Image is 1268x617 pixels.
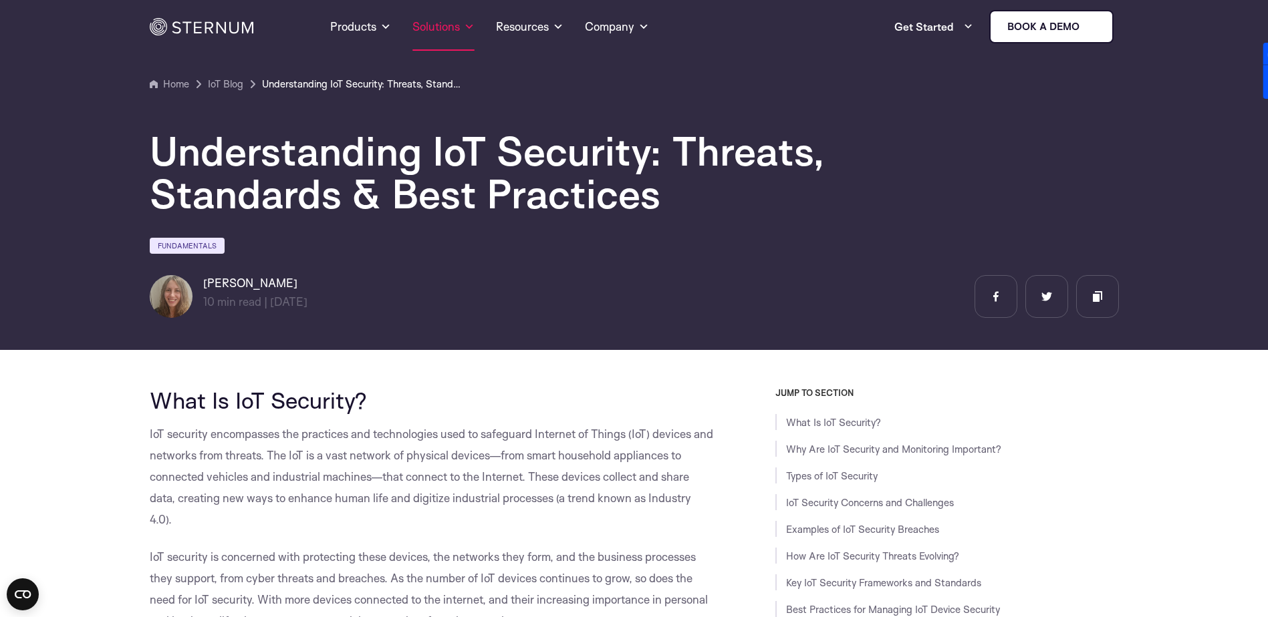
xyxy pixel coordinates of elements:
span: 10 [203,294,215,308]
h1: Understanding IoT Security: Threats, Standards & Best Practices [150,130,952,215]
a: IoT Security Concerns and Challenges [786,496,954,509]
a: Resources [496,3,563,51]
a: Home [150,76,189,92]
h6: [PERSON_NAME] [203,275,307,291]
button: Open CMP widget [7,578,39,610]
a: Types of IoT Security [786,469,878,482]
a: Examples of IoT Security Breaches [786,523,939,536]
img: Hadas Spektor [150,275,193,318]
a: Why Are IoT Security and Monitoring Important? [786,443,1001,455]
a: Products [330,3,391,51]
a: How Are IoT Security Threats Evolving? [786,550,959,562]
a: Fundamentals [150,238,225,254]
a: Company [585,3,649,51]
span: min read | [203,294,267,308]
a: Book a demo [989,10,1114,43]
img: sternum iot [1085,21,1096,32]
a: Solutions [412,3,475,51]
a: Understanding IoT Security: Threats, Standards & Best Practices [262,76,463,92]
span: IoT security encompasses the practices and technologies used to safeguard Internet of Things (IoT... [150,427,713,526]
span: [DATE] [270,294,307,308]
h3: JUMP TO SECTION [775,387,1119,398]
a: IoT Blog [208,76,243,92]
a: What Is IoT Security? [786,416,881,429]
span: What Is IoT Security? [150,386,367,414]
a: Best Practices for Managing IoT Device Security [786,603,1000,616]
a: Get Started [894,13,973,40]
a: Key IoT Security Frameworks and Standards [786,576,981,589]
